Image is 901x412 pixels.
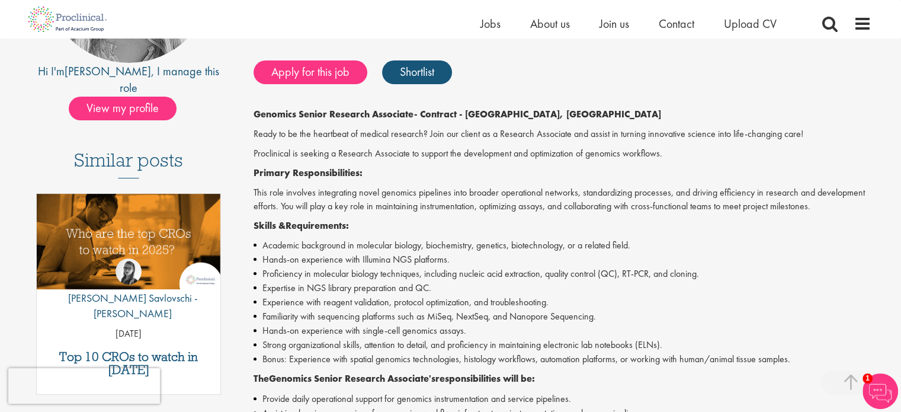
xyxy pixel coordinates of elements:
[254,309,871,324] li: Familiarity with sequencing platforms such as MiSeq, NextSeq, and Nanopore Sequencing.
[254,372,269,385] strong: The
[116,258,142,285] img: Theodora Savlovschi - Wicks
[862,373,898,409] img: Chatbot
[254,147,871,161] p: Proclinical is seeking a Research Associate to support the development and optimization of genomi...
[8,368,160,404] iframe: reCAPTCHA
[254,186,871,213] p: This role involves integrating novel genomics pipelines into broader operational networks, standa...
[254,219,286,232] strong: Skills &
[43,350,215,376] a: Top 10 CROs to watch in [DATE]
[435,372,535,385] strong: responsibilities will be:
[254,60,367,84] a: Apply for this job
[254,127,871,141] p: Ready to be the heartbeat of medical research? Join our client as a Research Associate and assist...
[254,108,414,120] strong: Genomics Senior Research Associate
[254,295,871,309] li: Experience with reagent validation, protocol optimization, and troubleshooting.
[269,372,435,385] strong: Genomics Senior Research Associate's
[286,219,349,232] strong: Requirements:
[30,63,227,97] div: Hi I'm , I manage this role
[254,167,363,179] strong: Primary Responsibilities:
[414,108,661,120] strong: - Contract - [GEOGRAPHIC_DATA], [GEOGRAPHIC_DATA]
[254,267,871,281] li: Proficiency in molecular biology techniques, including nucleic acid extraction, quality control (...
[724,16,777,31] a: Upload CV
[862,373,873,384] span: 1
[37,258,221,327] a: Theodora Savlovschi - Wicks [PERSON_NAME] Savlovschi - [PERSON_NAME]
[37,327,221,341] p: [DATE]
[65,63,151,79] a: [PERSON_NAME]
[480,16,501,31] a: Jobs
[254,253,871,267] li: Hands-on experience with Illumina NGS platforms.
[37,194,221,299] a: Link to a post
[254,338,871,352] li: Strong organizational skills, attention to detail, and proficiency in maintaining electronic lab ...
[659,16,694,31] a: Contact
[254,324,871,338] li: Hands-on experience with single-cell genomics assays.
[74,150,183,178] h3: Similar posts
[37,194,221,289] img: Top 10 CROs 2025 | Proclinical
[254,352,871,366] li: Bonus: Experience with spatial genomics technologies, histology workflows, automation platforms, ...
[69,97,177,120] span: View my profile
[382,60,452,84] a: Shortlist
[254,392,871,406] li: Provide daily operational support for genomics instrumentation and service pipelines.
[530,16,570,31] a: About us
[254,281,871,295] li: Expertise in NGS library preparation and QC.
[254,238,871,253] li: Academic background in molecular biology, biochemistry, genetics, biotechnology, or a related field.
[69,99,188,114] a: View my profile
[37,290,221,321] p: [PERSON_NAME] Savlovschi - [PERSON_NAME]
[599,16,629,31] a: Join us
